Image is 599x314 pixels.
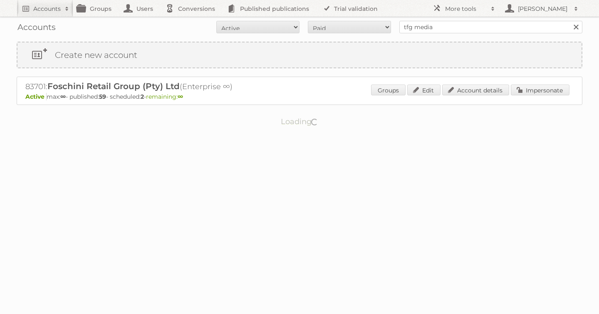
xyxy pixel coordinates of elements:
h2: More tools [445,5,487,13]
h2: 83701: (Enterprise ∞) [25,81,317,92]
a: Account details [442,85,509,95]
h2: [PERSON_NAME] [516,5,570,13]
strong: 59 [99,93,106,100]
strong: ∞ [60,93,66,100]
span: Active [25,93,47,100]
a: Groups [371,85,406,95]
p: Loading [255,113,345,130]
a: Edit [407,85,441,95]
p: max: - published: - scheduled: - [25,93,574,100]
h2: Accounts [33,5,61,13]
a: Impersonate [511,85,569,95]
strong: 2 [141,93,144,100]
span: Foschini Retail Group (Pty) Ltd [47,81,180,91]
a: Create new account [17,42,582,67]
strong: ∞ [178,93,183,100]
span: remaining: [146,93,183,100]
